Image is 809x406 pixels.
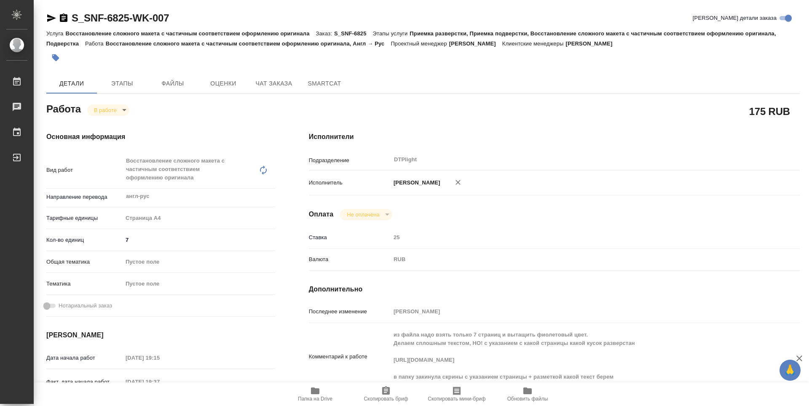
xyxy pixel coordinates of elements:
[309,209,334,219] h4: Оплата
[46,30,65,37] p: Услуга
[123,277,275,291] div: Пустое поле
[126,258,265,266] div: Пустое поле
[123,211,275,225] div: Страница А4
[46,48,65,67] button: Добавить тэг
[59,13,69,23] button: Скопировать ссылку
[309,307,391,316] p: Последнее изменение
[46,13,56,23] button: Скопировать ссылку для ЯМессенджера
[254,78,294,89] span: Чат заказа
[46,193,123,201] p: Направление перевода
[309,179,391,187] p: Исполнитель
[123,376,196,388] input: Пустое поле
[373,30,410,37] p: Этапы услуги
[51,78,92,89] span: Детали
[449,173,467,192] button: Удалить исполнителя
[421,382,492,406] button: Скопировать мини-бриф
[391,40,449,47] p: Проектный менеджер
[309,255,391,264] p: Валюта
[391,305,759,318] input: Пустое поле
[46,132,275,142] h4: Основная информация
[46,101,81,116] h2: Работа
[46,354,123,362] p: Дата начала работ
[502,40,566,47] p: Клиентские менеджеры
[693,14,777,22] span: [PERSON_NAME] детали заказа
[280,382,351,406] button: Папка на Drive
[46,378,123,386] p: Факт. дата начала работ
[391,252,759,267] div: RUB
[309,156,391,165] p: Подразделение
[783,361,797,379] span: 🙏
[46,258,123,266] p: Общая тематика
[106,40,391,47] p: Восстановление сложного макета с частичным соответствием оформлению оригинала, Англ → Рус
[87,104,129,116] div: В работе
[46,30,776,47] p: Приемка разверстки, Приемка подверстки, Восстановление сложного макета с частичным соответствием ...
[309,353,391,361] p: Комментарий к работе
[126,280,265,288] div: Пустое поле
[153,78,193,89] span: Файлы
[749,104,790,118] h2: 175 RUB
[91,107,119,114] button: В работе
[304,78,345,89] span: SmartCat
[72,12,169,24] a: S_SNF-6825-WK-007
[46,330,275,340] h4: [PERSON_NAME]
[507,396,548,402] span: Обновить файлы
[334,30,373,37] p: S_SNF-6825
[344,211,382,218] button: Не оплачена
[309,233,391,242] p: Ставка
[123,255,275,269] div: Пустое поле
[46,166,123,174] p: Вид работ
[46,280,123,288] p: Тематика
[203,78,244,89] span: Оценки
[428,396,485,402] span: Скопировать мини-бриф
[309,132,800,142] h4: Исполнители
[85,40,106,47] p: Работа
[65,30,316,37] p: Восстановление сложного макета с частичным соответствием оформлению оригинала
[316,30,334,37] p: Заказ:
[351,382,421,406] button: Скопировать бриф
[565,40,619,47] p: [PERSON_NAME]
[123,352,196,364] input: Пустое поле
[46,236,123,244] p: Кол-во единиц
[391,328,759,384] textarea: из файла надо взять только 7 страниц и вытащить фиолетовый цвет. Делаем сплошным текстом, НО! с у...
[449,40,502,47] p: [PERSON_NAME]
[46,214,123,222] p: Тарифные единицы
[780,360,801,381] button: 🙏
[364,396,408,402] span: Скопировать бриф
[391,179,440,187] p: [PERSON_NAME]
[309,284,800,294] h4: Дополнительно
[340,209,392,220] div: В работе
[102,78,142,89] span: Этапы
[123,234,275,246] input: ✎ Введи что-нибудь
[298,396,332,402] span: Папка на Drive
[59,302,112,310] span: Нотариальный заказ
[391,231,759,243] input: Пустое поле
[492,382,563,406] button: Обновить файлы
